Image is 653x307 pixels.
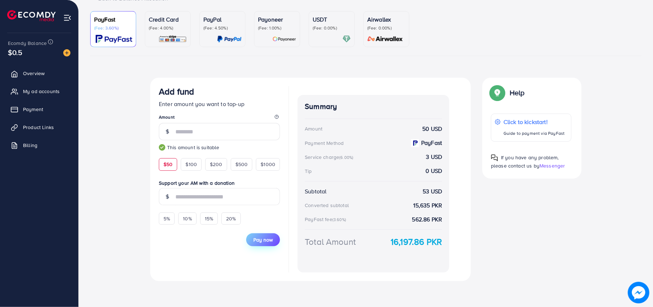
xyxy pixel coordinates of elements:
a: Product Links [5,120,73,134]
img: payment [411,139,419,147]
p: (Fee: 4.50%) [203,25,242,31]
img: card [217,35,242,43]
p: Credit Card [149,15,187,24]
img: image [63,49,70,56]
img: Popup guide [491,154,498,161]
span: Overview [23,70,45,77]
a: Overview [5,66,73,81]
span: 20% [226,215,236,222]
strong: 562.86 PKR [412,215,442,224]
div: Subtotal [305,187,326,196]
img: card [158,35,187,43]
strong: 16,197.86 PKR [391,235,442,248]
p: (Fee: 0.00%) [367,25,405,31]
span: Ecomdy Balance [8,40,47,47]
span: $50 [164,161,173,168]
div: Tip [305,168,312,175]
div: Amount [305,125,322,132]
span: Messenger [539,162,565,169]
img: guide [159,144,165,151]
p: PayFast [94,15,132,24]
label: Support your AM with a donation [159,179,280,187]
span: $500 [235,161,248,168]
span: Pay now [253,236,273,243]
p: Guide to payment via PayFast [503,129,565,138]
h3: Add fund [159,86,194,97]
small: This amount is suitable [159,144,280,151]
span: $200 [210,161,222,168]
p: (Fee: 0.00%) [313,25,351,31]
h4: Summary [305,102,442,111]
div: Service charge [305,153,355,161]
a: My ad accounts [5,84,73,98]
div: PayFast fee [305,216,348,223]
strong: 15,635 PKR [414,201,442,210]
span: $1000 [261,161,275,168]
p: Help [510,88,525,97]
strong: 3 USD [426,153,442,161]
strong: PayFast [421,139,442,147]
span: If you have any problem, please contact us by [491,154,559,169]
button: Pay now [246,233,280,246]
img: image [628,282,649,303]
span: 15% [205,215,213,222]
strong: 53 USD [423,187,442,196]
span: $0.5 [8,47,23,58]
span: 10% [183,215,192,222]
span: Payment [23,106,43,113]
p: Airwallex [367,15,405,24]
p: Payoneer [258,15,296,24]
strong: 50 USD [422,125,442,133]
div: Payment Method [305,139,344,147]
img: logo [7,10,56,21]
img: menu [63,14,72,22]
small: (6.00%) [339,155,353,160]
div: Total Amount [305,235,356,248]
a: Billing [5,138,73,152]
a: Payment [5,102,73,116]
img: card [365,35,405,43]
p: Enter amount you want to top-up [159,100,280,108]
p: (Fee: 1.00%) [258,25,296,31]
p: USDT [313,15,351,24]
strong: 0 USD [426,167,442,175]
p: Click to kickstart! [503,118,565,126]
p: (Fee: 3.60%) [94,25,132,31]
span: My ad accounts [23,88,60,95]
img: Popup guide [491,86,504,99]
span: Product Links [23,124,54,131]
img: card [272,35,296,43]
img: card [342,35,351,43]
span: 5% [164,215,170,222]
span: Billing [23,142,37,149]
small: (3.60%) [332,217,346,223]
p: (Fee: 4.00%) [149,25,187,31]
legend: Amount [159,114,280,123]
span: $100 [185,161,197,168]
p: PayPal [203,15,242,24]
img: card [96,35,132,43]
div: Converted subtotal [305,202,349,209]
